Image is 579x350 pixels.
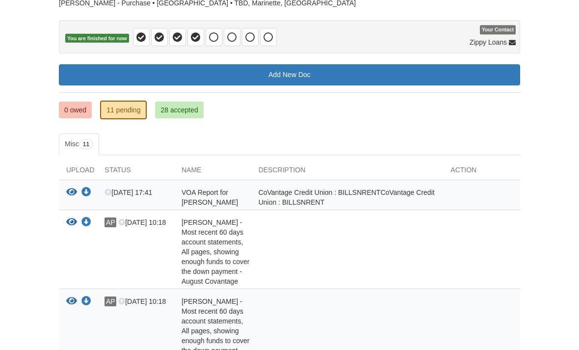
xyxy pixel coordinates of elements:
[105,217,116,227] span: AP
[251,165,444,180] div: Description
[182,188,238,206] span: VOA Report for [PERSON_NAME]
[118,297,166,305] span: [DATE] 10:18
[100,101,147,119] a: 11 pending
[66,188,77,198] button: View VOA Report for Alyxus Petty
[105,188,152,196] span: [DATE] 17:41
[97,165,174,180] div: Status
[66,296,77,307] button: View Alyxus Petty - Most recent 60 days account statements, All pages, showing enough funds to co...
[81,189,91,197] a: Download VOA Report for Alyxus Petty
[155,102,203,118] a: 28 accepted
[59,165,97,180] div: Upload
[480,26,516,35] span: Your Contact
[470,37,507,47] span: Zippy Loans
[65,34,129,43] span: You are finished for now
[251,188,444,207] div: CoVantage Credit Union : BILLSNRENT CoVantage Credit Union : BILLSNRENT
[81,298,91,306] a: Download Alyxus Petty - Most recent 60 days account statements, All pages, showing enough funds t...
[105,296,116,306] span: AP
[59,102,92,118] a: 0 owed
[79,139,93,149] span: 11
[118,218,166,226] span: [DATE] 10:18
[81,219,91,227] a: Download Alyxus Petty - Most recent 60 days account statements, All pages, showing enough funds t...
[174,165,251,180] div: Name
[59,64,520,85] a: Add New Doc
[66,217,77,228] button: View Alyxus Petty - Most recent 60 days account statements, All pages, showing enough funds to co...
[59,134,99,155] a: Misc
[443,165,520,180] div: Action
[182,218,250,285] span: [PERSON_NAME] - Most recent 60 days account statements, All pages, showing enough funds to cover ...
